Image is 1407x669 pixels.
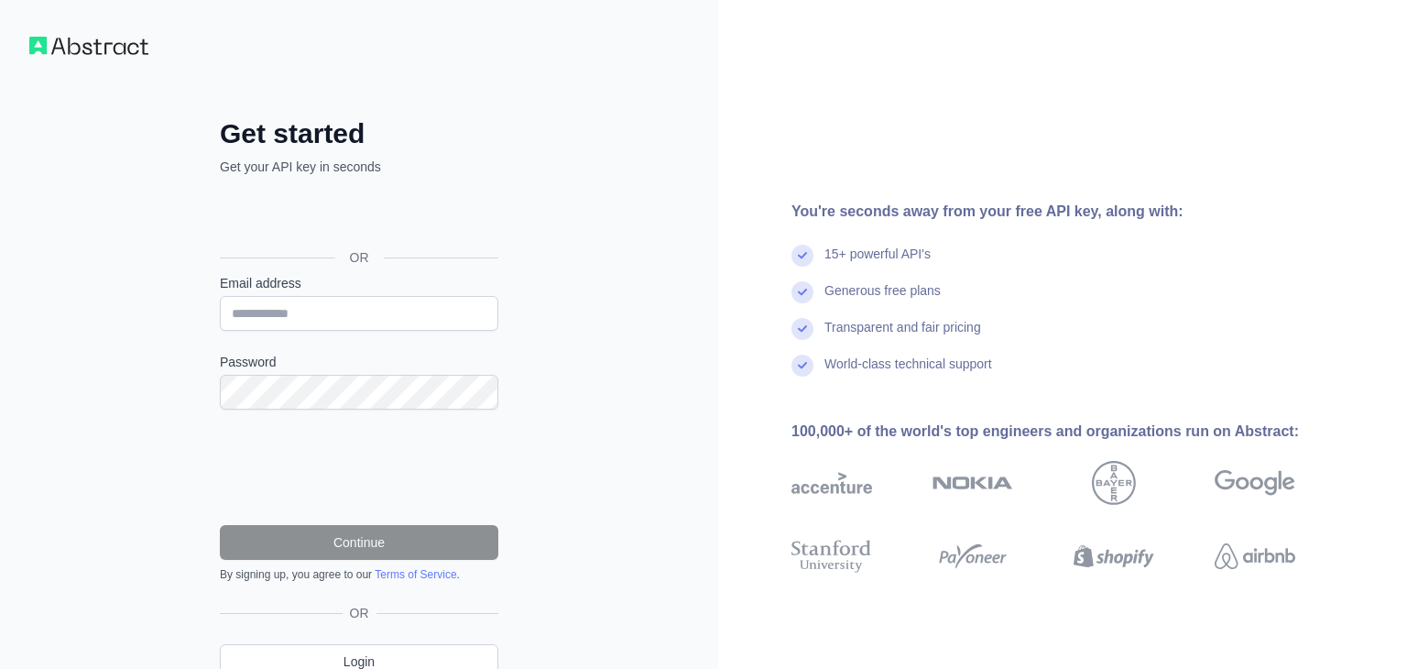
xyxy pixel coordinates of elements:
span: OR [343,604,376,622]
div: By signing up, you agree to our . [220,567,498,582]
img: shopify [1074,536,1154,576]
label: Email address [220,274,498,292]
div: You're seconds away from your free API key, along with: [791,201,1354,223]
div: Generous free plans [824,281,941,318]
div: Transparent and fair pricing [824,318,981,355]
img: nokia [933,461,1013,505]
div: 15+ powerful API's [824,245,931,281]
iframe: Sign in with Google Button [211,196,504,236]
img: bayer [1092,461,1136,505]
img: check mark [791,281,813,303]
img: accenture [791,461,872,505]
h2: Get started [220,117,498,150]
iframe: reCAPTCHA [220,432,498,503]
img: stanford university [791,536,872,576]
img: payoneer [933,536,1013,576]
img: check mark [791,245,813,267]
p: Get your API key in seconds [220,158,498,176]
img: google [1215,461,1295,505]
div: World-class technical support [824,355,992,391]
img: airbnb [1215,536,1295,576]
button: Continue [220,525,498,560]
span: OR [335,248,384,267]
img: check mark [791,355,813,377]
label: Password [220,353,498,371]
img: Workflow [29,37,148,55]
a: Terms of Service [375,568,456,581]
div: 100,000+ of the world's top engineers and organizations run on Abstract: [791,421,1354,443]
img: check mark [791,318,813,340]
